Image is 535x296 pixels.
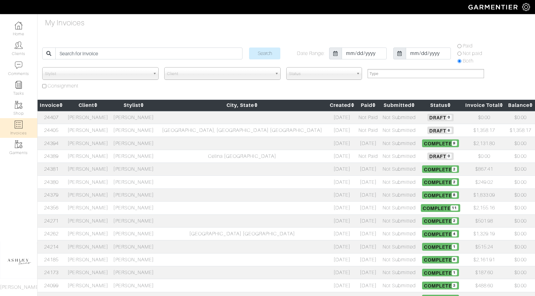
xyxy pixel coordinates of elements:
[65,227,111,240] td: [PERSON_NAME]
[357,202,380,214] td: [DATE]
[422,256,459,263] span: Complete
[44,153,58,159] a: 24389
[44,257,58,263] a: 24185
[452,193,457,198] span: 8
[463,176,506,188] td: $249.02
[452,141,457,146] span: 9
[328,124,356,137] td: [DATE]
[111,176,156,188] td: [PERSON_NAME]
[65,214,111,227] td: [PERSON_NAME]
[384,102,415,108] a: Submitted
[463,57,473,65] label: Both
[506,253,535,266] td: $0.00
[427,153,453,160] span: Draft
[427,127,453,134] span: Draft
[111,214,156,227] td: [PERSON_NAME]
[357,124,380,137] td: Not Paid
[506,240,535,253] td: $0.00
[421,204,460,212] span: Complete
[380,188,418,201] td: Not Submitted
[79,102,98,108] a: Client
[463,42,473,50] label: Paid
[357,137,380,150] td: [DATE]
[427,114,453,121] span: Draft
[452,167,457,172] span: 2
[446,128,452,133] span: 6
[111,253,156,266] td: [PERSON_NAME]
[15,22,23,29] img: dashboard-icon-dbcd8f5a0b271acd01030246c82b418ddd0df26cd7fceb0bd07c9910d44c42f6.png
[44,141,58,146] a: 24394
[506,124,535,137] td: $1,358.17
[357,253,380,266] td: [DATE]
[65,253,111,266] td: [PERSON_NAME]
[111,279,156,292] td: [PERSON_NAME]
[55,48,242,59] input: Search for Invoice
[65,240,111,253] td: [PERSON_NAME]
[357,279,380,292] td: [DATE]
[328,253,356,266] td: [DATE]
[446,115,452,120] span: 0
[156,150,328,163] td: Celina [GEOGRAPHIC_DATA]
[111,150,156,163] td: [PERSON_NAME]
[111,227,156,240] td: [PERSON_NAME]
[111,124,156,137] td: [PERSON_NAME]
[422,178,459,186] span: Complete
[111,240,156,253] td: [PERSON_NAME]
[65,124,111,137] td: [PERSON_NAME]
[422,282,459,289] span: Complete
[465,2,522,13] img: garmentier-logo-header-white-b43fb05a5012e4ada735d5af1a66efaba907eab6374d6393d1fbf88cb4ef424d.png
[465,102,503,108] a: Invoice Total
[45,18,85,28] h4: My Invoices
[451,205,458,211] span: 11
[357,266,380,279] td: [DATE]
[452,179,457,185] span: 2
[227,102,258,108] a: City, State
[380,266,418,279] td: Not Submitted
[44,115,58,120] a: 24407
[328,279,356,292] td: [DATE]
[506,227,535,240] td: $0.00
[65,188,111,201] td: [PERSON_NAME]
[422,165,459,173] span: Complete
[422,243,459,250] span: Complete
[44,128,58,133] a: 24405
[506,137,535,150] td: $0.00
[506,202,535,214] td: $0.00
[506,176,535,188] td: $0.00
[15,41,23,49] img: clients-icon-6bae9207a08558b7cb47a8932f037763ab4055f8c8b6bfacd5dc20c3e0201464.png
[452,283,457,288] span: 3
[506,279,535,292] td: $0.00
[289,68,354,80] span: Status
[328,214,356,227] td: [DATE]
[65,111,111,124] td: [PERSON_NAME]
[44,166,58,172] a: 24381
[463,188,506,201] td: $1,833.09
[380,279,418,292] td: Not Submitted
[44,205,58,211] a: 24356
[357,163,380,176] td: [DATE]
[380,253,418,266] td: Not Submitted
[357,111,380,124] td: Not Paid
[422,217,459,225] span: Complete
[328,137,356,150] td: [DATE]
[65,137,111,150] td: [PERSON_NAME]
[463,124,506,137] td: $1,358.17
[506,188,535,201] td: $0.00
[380,150,418,163] td: Not Submitted
[249,48,280,59] input: Search
[357,176,380,188] td: [DATE]
[463,111,506,124] td: $0.00
[380,124,418,137] td: Not Submitted
[156,227,328,240] td: [GEOGRAPHIC_DATA] [GEOGRAPHIC_DATA]
[15,61,23,69] img: comment-icon-a0a6a9ef722e966f86d9cbdc48e553b5cf19dbc54f86b18d962a5391bc8f6eb6.png
[452,244,457,249] span: 1
[44,270,58,275] a: 24173
[463,266,506,279] td: $187.60
[65,163,111,176] td: [PERSON_NAME]
[44,283,58,288] a: 24099
[328,150,356,163] td: [DATE]
[380,176,418,188] td: Not Submitted
[65,202,111,214] td: [PERSON_NAME]
[328,202,356,214] td: [DATE]
[452,231,457,237] span: 4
